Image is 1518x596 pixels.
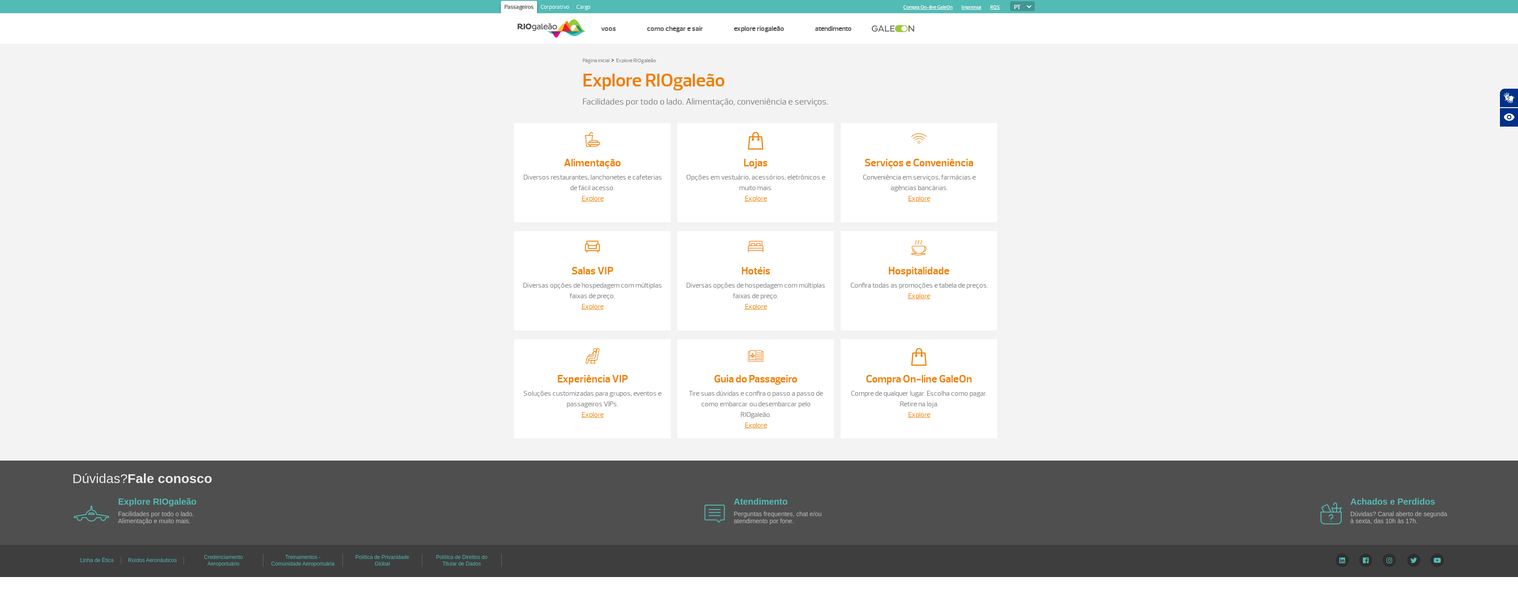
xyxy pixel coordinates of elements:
img: Instagram [1383,554,1396,567]
a: Tire suas dúvidas e confira o passo a passo de como embarcar ou desembarcar pelo RIOgaleão. [689,389,823,419]
a: Corporativo [537,1,573,15]
a: Salas VIP [571,264,613,277]
a: Ruídos Aeronáuticos [128,554,177,566]
a: Opções em vestuário, acessórios, eletrônicos e muito mais. [686,173,825,192]
a: Linha de Ética [80,554,113,566]
a: Explore [745,302,767,311]
a: Guia do Passageiro [714,372,797,386]
button: Abrir tradutor de língua de sinais. [1499,88,1518,108]
h1: Dúvidas? [72,469,1518,487]
a: Explore [908,292,930,300]
a: Explore RIOgaleão [734,24,784,33]
a: Serviços e Conveniência [864,156,973,169]
div: Plugin de acessibilidade da Hand Talk. [1499,88,1518,127]
a: Diversas opções de hospedagem com múltiplas faixas de preço. [523,281,662,300]
p: Perguntas frequentes, chat e/ou atendimento por fone. [734,511,835,525]
a: Explore [745,194,767,203]
a: Alimentação [564,156,621,169]
a: Cargo [573,1,594,15]
a: Voos [601,24,616,33]
a: Achados e Perdidos [1350,497,1435,506]
a: Conveniência em serviços, farmácias e agências bancárias. [863,173,976,192]
a: Hotéis [741,264,770,277]
a: Explore RIOgaleão [118,497,197,506]
img: LinkedIn [1335,554,1349,567]
a: Explore [745,421,767,430]
a: Lojas [744,156,768,169]
h3: Explore RIOgaleão [582,70,725,92]
span: Fale conosco [128,471,212,486]
a: > [611,55,614,65]
a: Passageiros [501,1,537,15]
a: Página inicial [582,57,609,64]
a: Compra On-line GaleOn [903,4,953,10]
a: Treinamentos - Comunidade Aeroportuária [271,551,334,570]
button: Abrir recursos assistivos. [1499,108,1518,127]
a: Explore [582,194,604,203]
a: Atendimento [815,24,852,33]
a: Compra On-line GaleOn [866,372,972,386]
a: Hospitalidade [888,264,950,277]
a: Explore [582,302,604,311]
a: Como chegar e sair [647,24,703,33]
a: RQS [990,4,1000,10]
img: YouTube [1431,554,1444,567]
img: airplane icon [704,505,725,523]
a: Explore [582,410,604,419]
a: Soluções customizadas para grupos, eventos e passageiros VIPs. [523,389,661,409]
a: Experiência VIP [557,372,628,386]
a: Imprensa [962,4,981,10]
a: Compre de qualquer lugar. Escolha como pagar. Retire na loja. [851,389,987,409]
img: Facebook [1359,554,1372,567]
a: Atendimento [734,497,788,506]
img: airplane icon [74,506,109,521]
a: Confira todas as promoções e tabela de preços. [850,281,988,290]
a: Explore [908,194,930,203]
p: Dúvidas? Canal aberto de segunda à sexta, das 10h às 17h. [1350,511,1452,525]
a: Diversas opções de hospedagem com múltiplas faixas de preço. [686,281,825,300]
img: airplane icon [1320,502,1342,525]
img: Twitter [1407,554,1420,567]
p: Facilidades por todo o lado. Alimentação, conveniência e serviços. [582,95,936,109]
a: Diversos restaurantes, lanchonetes e cafeterias de fácil acesso. [523,173,662,192]
a: Explore [908,410,930,419]
a: Política de Privacidade Global [355,551,409,570]
p: Facilidades por todo o lado. Alimentação e muito mais. [118,511,220,525]
a: Explore RIOgaleão [616,57,656,64]
a: Credenciamento Aeroportuário [204,551,243,570]
a: Política de Direitos do Titular de Dados [436,551,488,570]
